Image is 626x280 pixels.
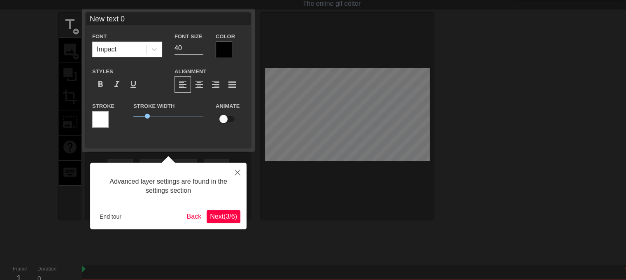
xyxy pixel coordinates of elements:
button: Close [228,163,247,182]
div: Advanced layer settings are found in the settings section [96,169,240,204]
button: Next [207,210,240,223]
button: End tour [96,210,125,223]
span: Next ( 3 / 6 ) [210,213,237,220]
button: Back [184,210,205,223]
